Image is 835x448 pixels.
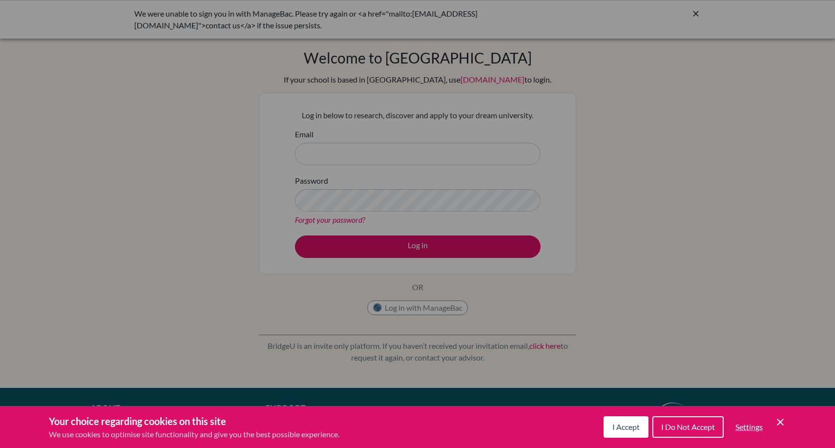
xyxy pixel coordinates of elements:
[612,422,640,431] span: I Accept
[661,422,715,431] span: I Do Not Accept
[604,416,648,438] button: I Accept
[49,414,339,428] h3: Your choice regarding cookies on this site
[774,416,786,428] button: Save and close
[728,417,771,437] button: Settings
[652,416,724,438] button: I Do Not Accept
[735,422,763,431] span: Settings
[49,428,339,440] p: We use cookies to optimise site functionality and give you the best possible experience.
